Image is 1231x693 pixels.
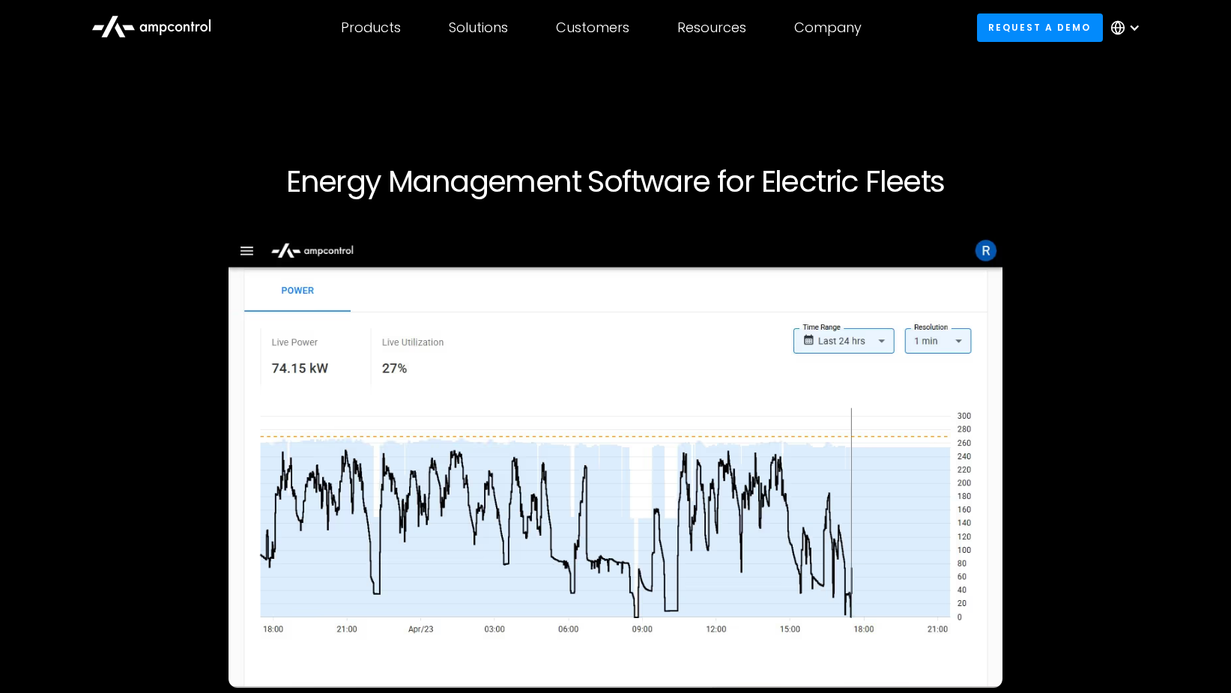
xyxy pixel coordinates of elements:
[556,19,629,36] div: Customers
[677,19,746,36] div: Resources
[794,19,862,36] div: Company
[341,19,401,36] div: Products
[160,163,1071,199] h1: Energy Management Software for Electric Fleets
[449,19,508,36] div: Solutions
[977,13,1103,41] a: Request a demo
[229,235,1003,688] img: Ampcontrol Energy Management Software for Efficient EV optimization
